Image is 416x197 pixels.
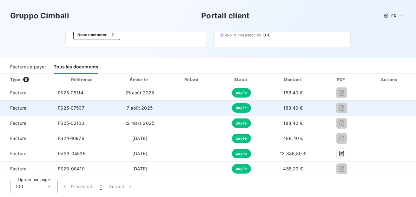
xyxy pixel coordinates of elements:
[100,183,102,190] span: 1
[5,105,48,111] span: Facture
[218,76,265,83] div: Statut
[5,150,48,157] span: Facture
[73,30,120,40] button: Nous contacter
[201,10,249,22] h3: Portail client
[58,166,85,171] span: FS23-08410
[283,90,302,95] span: 188,40 €
[105,180,137,193] button: Suivant
[232,118,251,128] span: payée
[125,90,154,95] span: 25 août 2025
[232,103,251,113] span: payée
[225,32,261,38] span: Avoirs non associés
[283,120,302,126] span: 188,40 €
[54,60,98,74] div: Tous les documents
[132,136,147,141] span: [DATE]
[321,76,362,83] div: PDF
[283,136,303,141] span: 488,40 €
[114,76,166,83] div: Émise le
[5,135,48,142] span: Facture
[71,77,93,82] div: Référence
[58,151,85,156] span: FV23-04535
[23,77,29,82] span: 6
[232,149,251,158] span: payée
[6,76,51,83] div: Type
[283,105,302,111] span: 188,40 €
[58,120,84,126] span: FS25-02163
[168,76,216,83] div: Retard
[58,180,96,193] button: Précédent
[58,105,84,111] span: FS25-07507
[280,151,306,156] span: 12 886,80 €
[5,120,48,126] span: Facture
[5,90,48,96] span: Facture
[232,88,251,98] span: payée
[391,13,396,18] span: FR
[58,90,83,95] span: FS25-08114
[96,180,105,193] button: 1
[364,76,415,83] div: Actions
[10,10,69,22] h3: Gruppo Cimbali
[5,166,48,172] span: Facture
[283,166,303,171] span: 456,22 €
[125,120,154,126] span: 12 mars 2025
[16,183,23,190] span: 100
[132,151,147,156] span: [DATE]
[58,136,84,141] span: FS24-10976
[232,164,251,174] span: payée
[267,76,319,83] div: Montant
[10,60,46,74] div: Factures à payer
[232,134,251,143] span: payée
[132,166,147,171] span: [DATE]
[263,32,269,38] span: 0 €
[127,105,153,111] span: 7 août 2025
